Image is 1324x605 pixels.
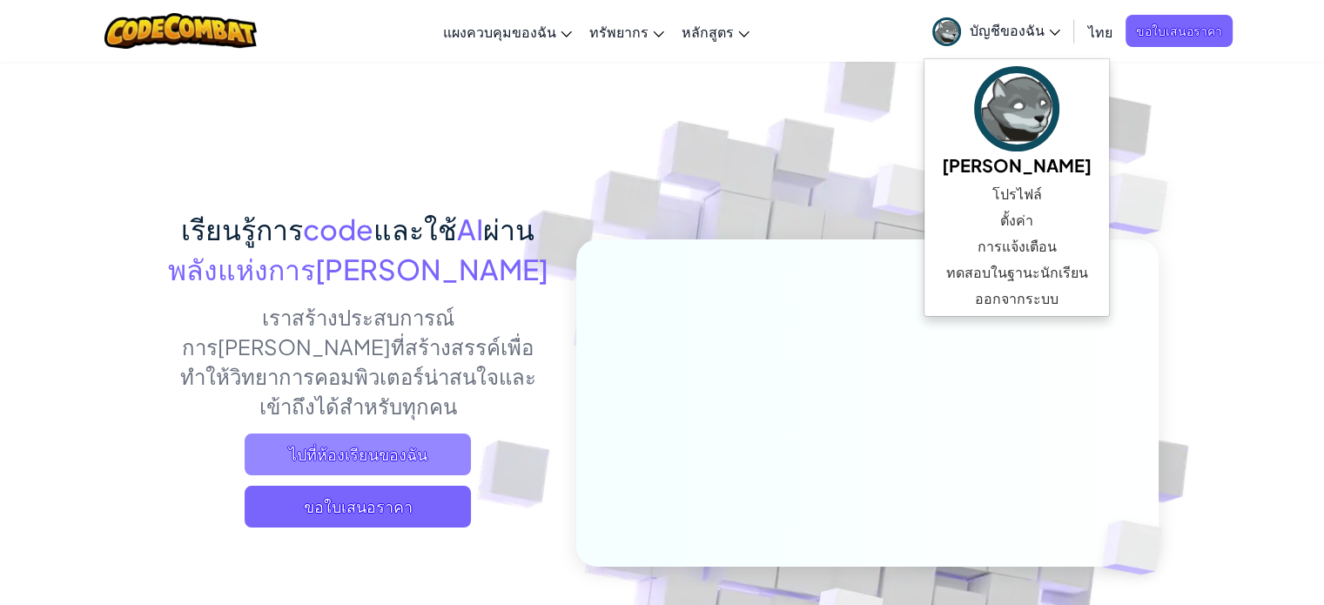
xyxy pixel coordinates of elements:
a: หลักสูตร [673,8,758,55]
span: ผ่าน [483,212,534,246]
a: ไทย [1079,8,1121,55]
span: และใช้ [373,212,457,246]
img: avatar [932,17,961,46]
span: เรียนรู้การ [181,212,303,246]
span: บัญชีของฉัน [970,21,1060,39]
img: Overlap cubes [1065,131,1216,278]
a: การแจ้งเตือน [924,233,1109,259]
a: [PERSON_NAME] [924,64,1109,181]
a: ตั้งค่า [924,207,1109,233]
a: บัญชีของฉัน [924,3,1069,58]
img: avatar [974,66,1059,151]
span: การแจ้งเตือน [978,236,1057,257]
h5: [PERSON_NAME] [942,151,1092,178]
span: ทรัพยากร [589,23,649,41]
a: โปรไฟล์ [924,181,1109,207]
a: ขอใบเสนอราคา [1126,15,1233,47]
span: หลักสูตร [682,23,734,41]
a: ทรัพยากร [581,8,673,55]
span: code [303,212,373,246]
span: ไทย [1088,23,1112,41]
span: AI [457,212,483,246]
a: ทดสอบในฐานะนักเรียน [924,259,1109,286]
a: แผงควบคุมของฉัน [434,8,581,55]
img: CodeCombat logo [104,13,257,49]
img: Overlap cubes [839,130,964,259]
span: พลังแห่งการ[PERSON_NAME] [168,252,548,286]
a: ไปที่ห้องเรียนของฉัน [245,434,471,475]
a: ขอใบเสนอราคา [245,486,471,528]
span: แผงควบคุมของฉัน [443,23,556,41]
p: เราสร้างประสบการณ์การ[PERSON_NAME]ที่สร้างสรรค์เพื่อทำให้วิทยาการคอมพิวเตอร์น่าสนใจและเข้าถึงได้ส... [166,302,550,420]
a: ออกจากระบบ [924,286,1109,312]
